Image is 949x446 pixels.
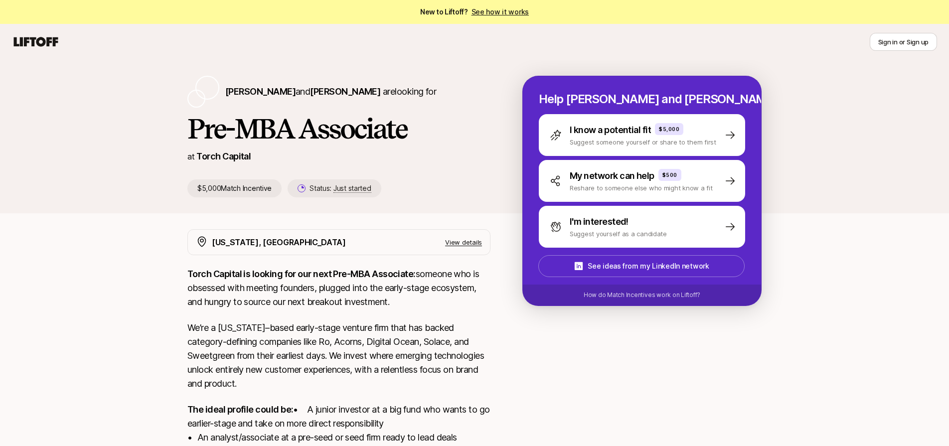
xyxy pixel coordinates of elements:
[212,236,346,249] p: [US_STATE], [GEOGRAPHIC_DATA]
[570,215,629,229] p: I'm interested!
[584,291,700,299] p: How do Match Incentives work on Liftoff?
[570,183,713,193] p: Reshare to someone else who might know a fit
[570,137,716,147] p: Suggest someone yourself or share to them first
[538,255,745,277] button: See ideas from my LinkedIn network
[445,237,482,247] p: View details
[187,179,282,197] p: $5,000 Match Incentive
[310,182,371,194] p: Status:
[570,123,651,137] p: I know a potential fit
[870,33,937,51] button: Sign in or Sign up
[310,86,380,97] span: [PERSON_NAME]
[187,269,416,279] strong: Torch Capital is looking for our next Pre-MBA Associate:
[333,184,371,193] span: Just started
[225,86,296,97] span: [PERSON_NAME]
[187,150,194,163] p: at
[570,229,667,239] p: Suggest yourself as a candidate
[570,169,654,183] p: My network can help
[296,86,380,97] span: and
[662,171,677,179] p: $500
[187,267,490,309] p: someone who is obsessed with meeting founders, plugged into the early-stage ecosystem, and hungry...
[659,125,679,133] p: $5,000
[187,114,490,144] h1: Pre-MBA Associate
[472,7,529,16] a: See how it works
[196,151,251,161] a: Torch Capital
[187,321,490,391] p: We’re a [US_STATE]–based early-stage venture firm that has backed category-defining companies lik...
[539,92,745,106] p: Help [PERSON_NAME] and [PERSON_NAME] hire
[420,6,529,18] span: New to Liftoff?
[187,404,293,415] strong: The ideal profile could be:
[588,260,709,272] p: See ideas from my LinkedIn network
[225,85,436,99] p: are looking for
